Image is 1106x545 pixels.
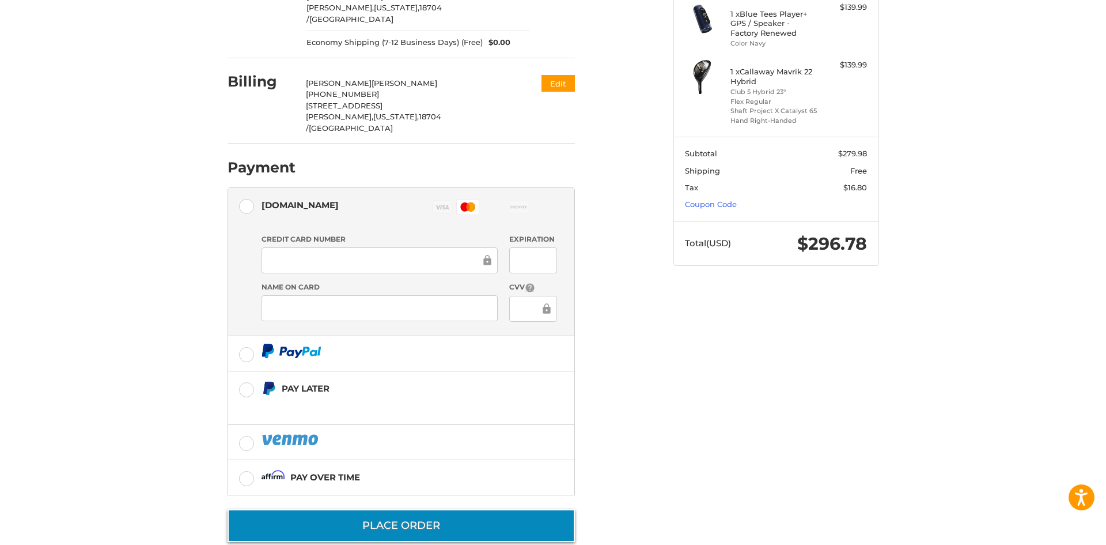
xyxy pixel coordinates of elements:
span: Total (USD) [685,238,731,249]
button: Place Order [228,509,575,542]
span: [US_STATE], [374,3,419,12]
button: Edit [541,75,575,92]
label: Expiration [509,234,557,245]
h2: Payment [228,159,296,176]
span: 18704 / [306,3,442,24]
span: [PERSON_NAME], [306,112,373,121]
li: Shaft Project X Catalyst 65 [730,106,819,116]
span: Tax [685,183,698,192]
div: Pay over time [290,468,360,487]
span: Shipping [685,166,720,175]
li: Color Navy [730,39,819,48]
span: $0.00 [483,37,510,48]
li: Club 5 Hybrid 23° [730,87,819,97]
label: Name on Card [262,282,498,292]
span: [GEOGRAPHIC_DATA] [309,14,393,24]
span: [PERSON_NAME] [306,78,372,88]
span: $279.98 [838,149,867,158]
img: PayPal icon [262,344,321,358]
a: Coupon Code [685,200,737,209]
div: Pay Later [282,379,502,398]
img: PayPal icon [262,433,320,447]
span: Free [850,166,867,175]
div: $139.99 [821,2,867,13]
div: $139.99 [821,59,867,71]
li: Hand Right-Handed [730,116,819,126]
span: $16.80 [843,183,867,192]
img: Affirm icon [262,470,285,484]
span: [STREET_ADDRESS] [306,101,382,110]
label: CVV [509,282,557,293]
img: Pay Later icon [262,381,276,396]
h2: Billing [228,73,295,91]
span: [US_STATE], [373,112,419,121]
label: Credit Card Number [262,234,498,245]
span: $296.78 [797,233,867,254]
div: [DOMAIN_NAME] [262,196,339,215]
span: Subtotal [685,149,717,158]
h4: 1 x Callaway Mavrik 22 Hybrid [730,67,819,86]
span: Economy Shipping (7-12 Business Days) (Free) [306,37,483,48]
span: [PERSON_NAME] [372,78,437,88]
iframe: PayPal Message 1 [262,401,502,411]
span: [PHONE_NUMBER] [306,89,379,99]
li: Flex Regular [730,97,819,107]
span: [PERSON_NAME], [306,3,374,12]
span: [GEOGRAPHIC_DATA] [309,123,393,133]
span: 18704 / [306,112,441,133]
h4: 1 x Blue Tees Player+ GPS / Speaker - Factory Renewed [730,9,819,37]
